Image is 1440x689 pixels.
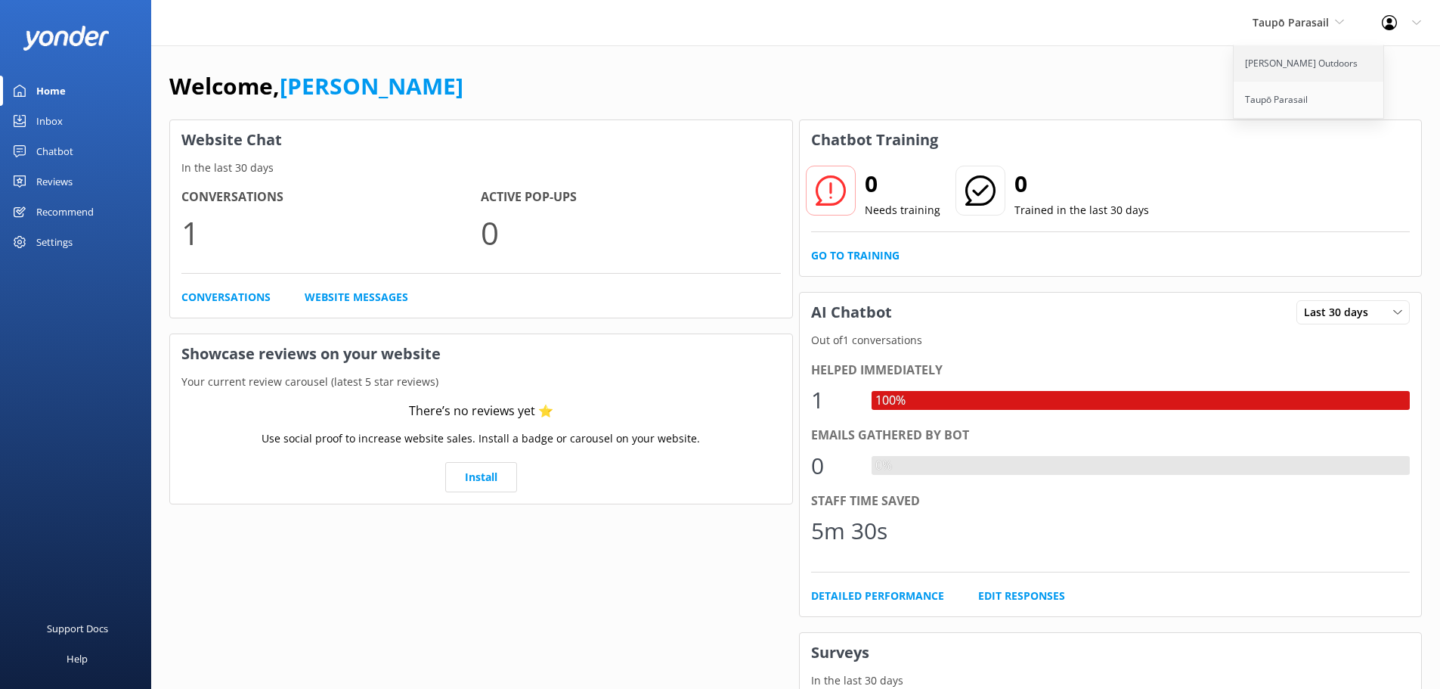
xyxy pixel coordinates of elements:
[800,120,949,160] h3: Chatbot Training
[262,430,700,447] p: Use social proof to increase website sales. Install a badge or carousel on your website.
[865,166,940,202] h2: 0
[811,588,944,604] a: Detailed Performance
[811,426,1411,445] div: Emails gathered by bot
[280,70,463,101] a: [PERSON_NAME]
[811,361,1411,380] div: Helped immediately
[23,26,110,51] img: yonder-white-logo.png
[305,289,408,306] a: Website Messages
[181,207,481,258] p: 1
[872,456,896,476] div: 0%
[36,106,63,136] div: Inbox
[36,136,73,166] div: Chatbot
[169,68,463,104] h1: Welcome,
[811,247,900,264] a: Go to Training
[170,160,792,176] p: In the last 30 days
[800,672,1422,689] p: In the last 30 days
[1304,304,1377,321] span: Last 30 days
[170,334,792,374] h3: Showcase reviews on your website
[36,76,66,106] div: Home
[800,633,1422,672] h3: Surveys
[181,289,271,306] a: Conversations
[1014,202,1149,219] p: Trained in the last 30 days
[445,462,517,492] a: Install
[1253,15,1329,29] span: Taupō Parasail
[865,202,940,219] p: Needs training
[170,374,792,390] p: Your current review carousel (latest 5 star reviews)
[47,613,108,644] div: Support Docs
[36,166,73,197] div: Reviews
[409,402,553,421] div: There’s no reviews yet ⭐
[978,588,1065,604] a: Edit Responses
[1234,82,1385,118] a: Taupō Parasail
[811,492,1411,511] div: Staff time saved
[1014,166,1149,202] h2: 0
[811,382,856,418] div: 1
[67,644,88,674] div: Help
[181,188,481,207] h4: Conversations
[481,188,780,207] h4: Active Pop-ups
[1234,45,1385,82] a: [PERSON_NAME] Outdoors
[36,227,73,257] div: Settings
[800,293,903,332] h3: AI Chatbot
[36,197,94,227] div: Recommend
[170,120,792,160] h3: Website Chat
[872,391,909,411] div: 100%
[800,332,1422,349] p: Out of 1 conversations
[811,448,856,484] div: 0
[481,207,780,258] p: 0
[811,513,887,549] div: 5m 30s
